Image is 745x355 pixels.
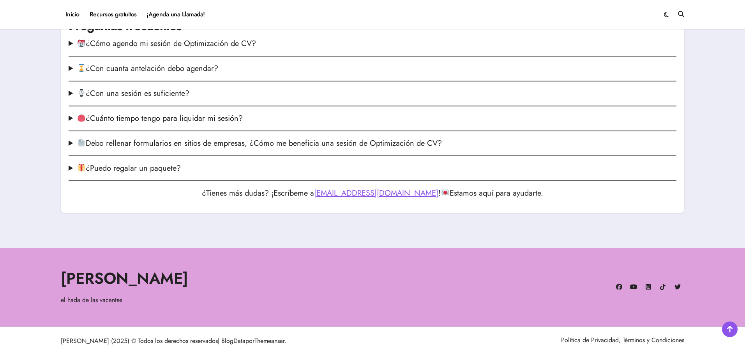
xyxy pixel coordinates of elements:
[69,113,676,124] summary: ¿Cuánto tiempo tengo para liquidar mi sesión?
[314,187,438,199] a: [EMAIL_ADDRESS][DOMAIN_NAME]
[61,295,368,305] p: el hada de las vacantes
[69,88,676,99] summary: ¿Con una sesión es suficiente?
[78,64,85,72] img: ⌛
[218,336,219,345] span: |
[69,187,676,199] p: ¿Tienes más dudas? ¡Escríbeme a ! Estamos aquí para ayudarte.
[61,267,188,290] a: [PERSON_NAME]
[61,4,85,25] a: Inicio
[78,164,85,171] img: 🎁
[78,39,85,47] img: 📆
[142,4,210,25] a: ¡Agenda una Llamada!
[78,139,85,147] img: 📄
[441,189,449,196] img: 💌
[561,336,684,344] a: Política de Privacidad, Términos y Condiciones
[69,63,676,74] summary: ¿Con cuanta antelación debo agendar?
[69,138,676,149] summary: Debo rellenar formularios en sitios de empresas, ¿Cómo me beneficia una sesión de Optimización de...
[61,336,368,346] p: [PERSON_NAME] (2025) © Todos los derechos reservados por .
[254,336,284,345] a: Themeansar
[78,89,85,97] img: ⌚
[69,162,676,174] summary: ¿Puedo regalar un paquete?
[69,17,676,35] h2: Preguntas frecuentes
[221,336,245,345] a: BlogData
[85,4,142,25] a: Recursos gratuitos
[78,114,85,122] img: 👛
[69,38,676,49] summary: ¿Cómo agendo mi sesión de Optimización de CV?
